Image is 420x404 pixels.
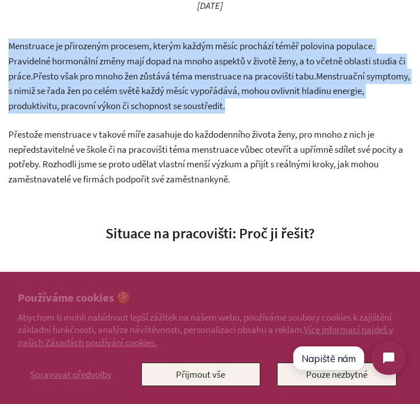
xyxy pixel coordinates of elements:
[106,224,315,242] span: Situace na pracovišti: Proč ji řešit?
[18,311,402,348] p: Abychom ti mohli nabídnout lepší zážitek na našem webu, používáme soubory cookies k zajištění zák...
[18,290,402,306] h2: Používáme cookies 🍪
[8,40,405,82] span: Menstruace je přirozeným procesem, kterým každým měsíc prochází téměř polovina populace. Pravidel...
[8,128,403,185] span: Přestože menstruace v takové míře zasahuje do každodenního života ženy, pro mnoho z nich je nepře...
[30,368,112,380] span: Spravovat předvolby
[8,70,410,112] span: Menstruační symptomy, s nimiž se řada žen po celém světě každý měsíc vypořádává, mohou ovlivnit h...
[141,363,261,386] button: Přijmout vše
[277,363,397,386] button: Pouze nezbytné
[18,323,393,348] a: Více informací najdeš v našich Zásadách používání cookies.
[283,332,415,384] iframe: Tidio Chat
[18,363,125,386] button: Spravovat předvolby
